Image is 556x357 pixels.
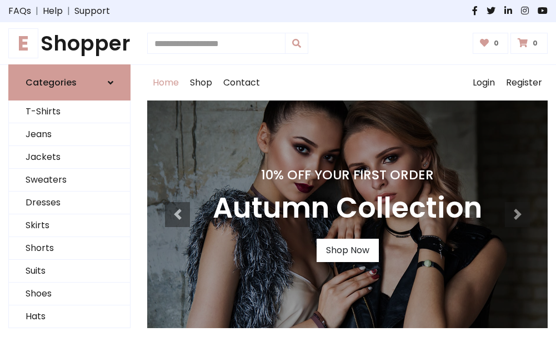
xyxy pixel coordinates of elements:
[467,65,500,100] a: Login
[9,260,130,283] a: Suits
[9,100,130,123] a: T-Shirts
[510,33,548,54] a: 0
[63,4,74,18] span: |
[218,65,266,100] a: Contact
[147,65,184,100] a: Home
[213,192,482,225] h3: Autumn Collection
[317,239,379,262] a: Shop Now
[8,28,38,58] span: E
[8,31,131,56] h1: Shopper
[9,283,130,305] a: Shoes
[74,4,110,18] a: Support
[9,192,130,214] a: Dresses
[9,237,130,260] a: Shorts
[9,123,130,146] a: Jeans
[8,64,131,100] a: Categories
[8,4,31,18] a: FAQs
[491,38,502,48] span: 0
[8,31,131,56] a: EShopper
[43,4,63,18] a: Help
[9,146,130,169] a: Jackets
[31,4,43,18] span: |
[184,65,218,100] a: Shop
[473,33,509,54] a: 0
[9,169,130,192] a: Sweaters
[213,167,482,183] h4: 10% Off Your First Order
[26,77,77,88] h6: Categories
[500,65,548,100] a: Register
[9,305,130,328] a: Hats
[530,38,540,48] span: 0
[9,214,130,237] a: Skirts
